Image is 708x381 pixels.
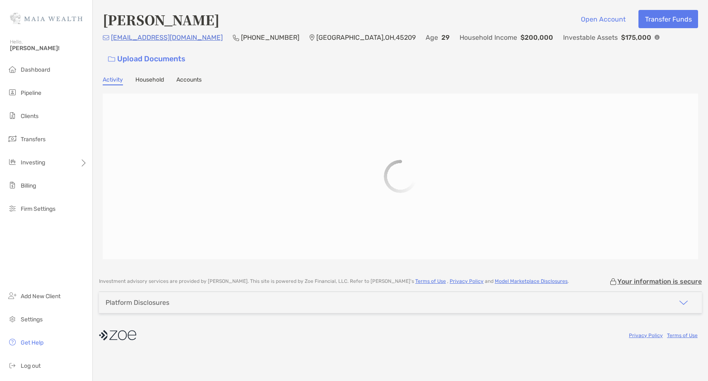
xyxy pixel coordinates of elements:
a: Upload Documents [103,50,191,68]
span: Investing [21,159,45,166]
div: Platform Disclosures [106,299,169,306]
img: Info Icon [655,35,660,40]
a: Model Marketplace Disclosures [495,278,568,284]
span: Pipeline [21,89,41,96]
span: Firm Settings [21,205,55,212]
span: Clients [21,113,39,120]
p: Household Income [460,32,517,43]
p: Investment advisory services are provided by [PERSON_NAME] . This site is powered by Zoe Financia... [99,278,569,285]
img: clients icon [7,111,17,121]
a: Privacy Policy [450,278,484,284]
img: investing icon [7,157,17,167]
a: Privacy Policy [629,333,663,338]
button: Transfer Funds [638,10,698,28]
a: Terms of Use [667,333,698,338]
img: dashboard icon [7,64,17,74]
img: company logo [99,326,136,345]
p: [EMAIL_ADDRESS][DOMAIN_NAME] [111,32,223,43]
img: logout icon [7,360,17,370]
span: Settings [21,316,43,323]
span: Add New Client [21,293,60,300]
img: settings icon [7,314,17,324]
span: [PERSON_NAME]! [10,45,87,52]
p: $175,000 [621,32,651,43]
p: Age [426,32,438,43]
img: firm-settings icon [7,203,17,213]
p: [PHONE_NUMBER] [241,32,299,43]
img: button icon [108,56,115,62]
img: icon arrow [679,298,689,308]
img: Email Icon [103,35,109,40]
span: Billing [21,182,36,189]
img: Location Icon [309,34,315,41]
a: Activity [103,76,123,85]
img: add_new_client icon [7,291,17,301]
p: [GEOGRAPHIC_DATA] , OH , 45209 [316,32,416,43]
img: Zoe Logo [10,3,82,33]
p: Your information is secure [617,277,702,285]
a: Accounts [176,76,202,85]
span: Log out [21,362,41,369]
button: Open Account [574,10,632,28]
a: Terms of Use [415,278,446,284]
img: get-help icon [7,337,17,347]
span: Dashboard [21,66,50,73]
p: $200,000 [520,32,553,43]
img: pipeline icon [7,87,17,97]
p: 29 [441,32,450,43]
img: transfers icon [7,134,17,144]
p: Investable Assets [563,32,618,43]
a: Household [135,76,164,85]
span: Get Help [21,339,43,346]
img: billing icon [7,180,17,190]
img: Phone Icon [233,34,239,41]
h4: [PERSON_NAME] [103,10,219,29]
span: Transfers [21,136,46,143]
